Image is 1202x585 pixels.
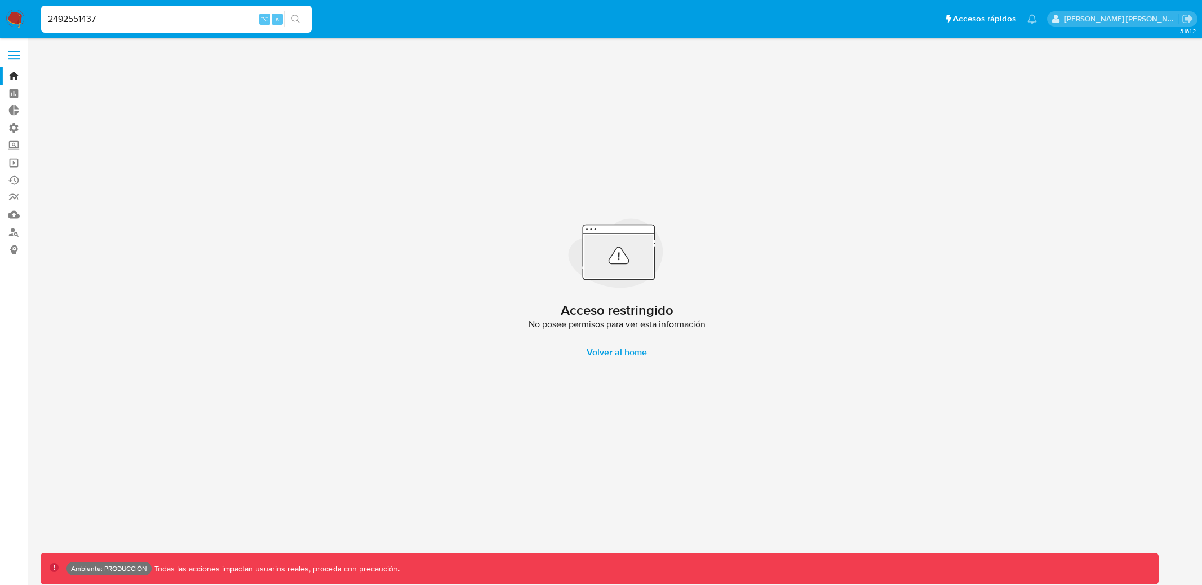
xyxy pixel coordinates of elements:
a: Notificaciones [1027,14,1037,24]
span: Accesos rápidos [953,13,1016,25]
p: Todas las acciones impactan usuarios reales, proceda con precaución. [152,564,400,574]
a: Salir [1182,13,1194,25]
p: mauro.ibarra@mercadolibre.com [1064,14,1178,24]
span: s [276,14,279,24]
span: Volver al home [587,339,647,366]
button: search-icon [284,11,307,27]
input: Buscar usuario o caso... [41,12,312,27]
span: ⌥ [260,14,269,24]
p: Ambiente: PRODUCCIÓN [71,566,147,571]
h2: Acceso restringido [561,302,673,319]
a: Volver al home [573,339,660,366]
span: No posee permisos para ver esta información [529,319,706,330]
